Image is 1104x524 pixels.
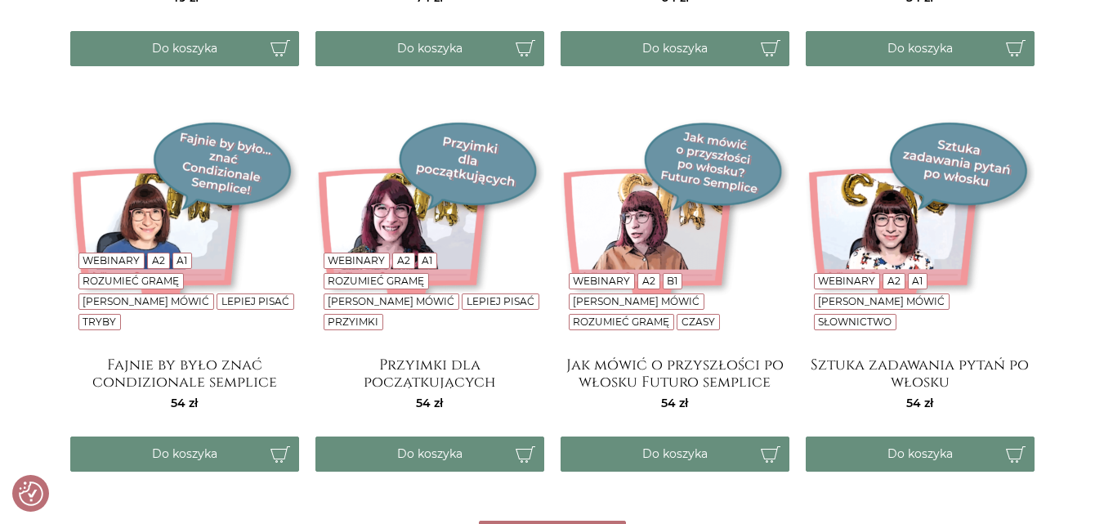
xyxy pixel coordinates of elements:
[221,295,289,307] a: Lepiej pisać
[806,31,1035,66] button: Do koszyka
[19,481,43,506] img: Revisit consent button
[19,481,43,506] button: Preferencje co do zgód
[328,275,424,287] a: Rozumieć gramę
[906,396,933,410] span: 54
[573,295,699,307] a: [PERSON_NAME] mówić
[177,254,187,266] a: A1
[818,295,945,307] a: [PERSON_NAME] mówić
[573,275,630,287] a: Webinary
[422,254,432,266] a: A1
[328,295,454,307] a: [PERSON_NAME] mówić
[315,437,544,472] button: Do koszyka
[682,316,715,328] a: Czasy
[573,316,669,328] a: Rozumieć gramę
[818,316,892,328] a: Słownictwo
[397,254,410,266] a: A2
[315,356,544,389] a: Przyimki dla początkujących
[661,396,688,410] span: 54
[83,316,116,328] a: Tryby
[912,275,923,287] a: A1
[667,275,677,287] a: B1
[83,275,179,287] a: Rozumieć gramę
[818,275,875,287] a: Webinary
[70,356,299,389] a: Fajnie by było znać condizionale semplice
[171,396,198,410] span: 54
[152,254,165,266] a: A2
[887,275,901,287] a: A2
[328,316,378,328] a: Przyimki
[70,437,299,472] button: Do koszyka
[416,396,443,410] span: 54
[467,295,534,307] a: Lepiej pisać
[561,31,789,66] button: Do koszyka
[561,356,789,389] a: Jak mówić o przyszłości po włosku Futuro semplice
[642,275,655,287] a: A2
[70,31,299,66] button: Do koszyka
[83,254,140,266] a: Webinary
[315,31,544,66] button: Do koszyka
[806,356,1035,389] a: Sztuka zadawania pytań po włosku
[806,437,1035,472] button: Do koszyka
[83,295,209,307] a: [PERSON_NAME] mówić
[328,254,385,266] a: Webinary
[561,437,789,472] button: Do koszyka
